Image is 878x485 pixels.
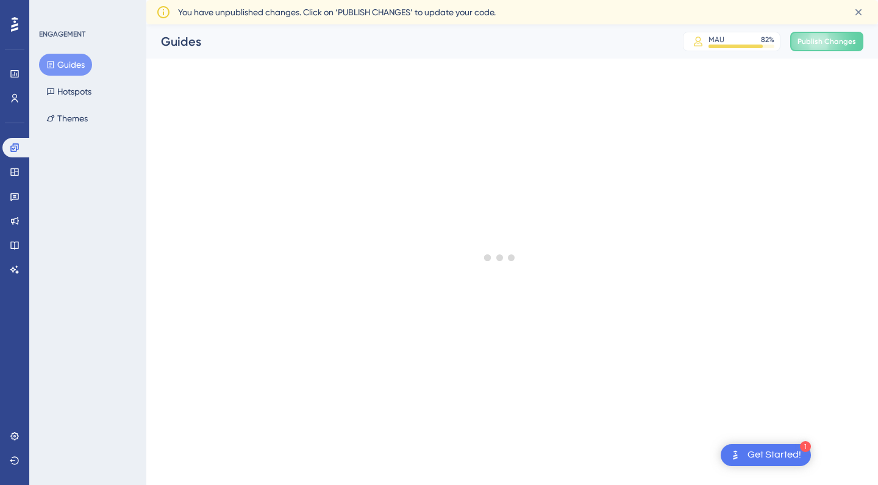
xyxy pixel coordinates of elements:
[39,107,95,129] button: Themes
[728,448,743,462] img: launcher-image-alternative-text
[761,35,774,45] div: 82 %
[790,32,863,51] button: Publish Changes
[708,35,724,45] div: MAU
[39,29,85,39] div: ENGAGEMENT
[721,444,811,466] div: Open Get Started! checklist, remaining modules: 1
[748,448,801,462] div: Get Started!
[800,441,811,452] div: 1
[39,54,92,76] button: Guides
[178,5,496,20] span: You have unpublished changes. Click on ‘PUBLISH CHANGES’ to update your code.
[161,33,652,50] div: Guides
[39,81,99,102] button: Hotspots
[798,37,856,46] span: Publish Changes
